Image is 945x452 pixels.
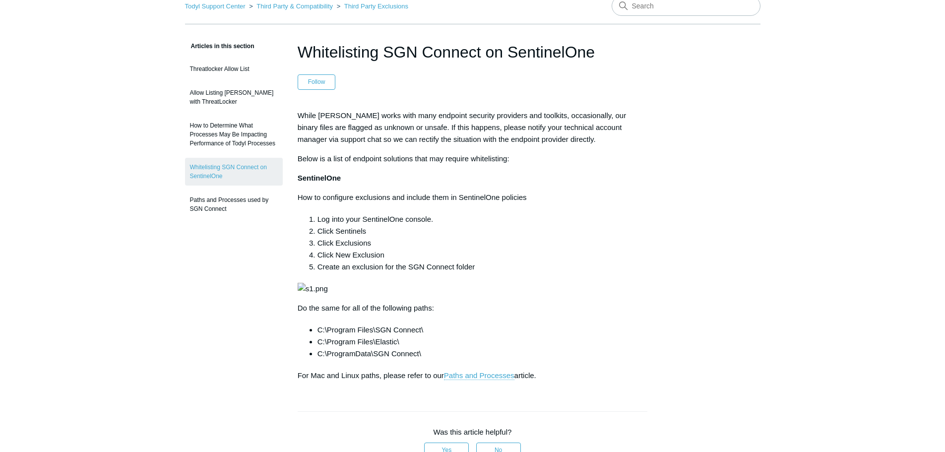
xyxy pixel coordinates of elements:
[317,336,648,348] li: C:\Program Files\Elastic\
[185,43,254,50] span: Articles in this section
[185,2,246,10] a: Todyl Support Center
[185,2,248,10] li: Todyl Support Center
[185,116,283,153] a: How to Determine What Processes May Be Impacting Performance of Todyl Processes
[335,2,408,10] li: Third Party Exclusions
[434,428,512,436] span: Was this article helpful?
[185,60,283,78] a: Threatlocker Allow List
[344,2,408,10] a: Third Party Exclusions
[298,40,648,64] h1: Whitelisting SGN Connect on SentinelOne
[444,371,514,380] a: Paths and Processes
[317,227,366,235] span: Click Sentinels
[298,174,341,182] span: SentinelOne
[185,158,283,186] a: Whitelisting SGN Connect on SentinelOne
[298,74,336,89] button: Follow Article
[298,193,527,201] span: How to configure exclusions and include them in SentinelOne policies
[317,239,371,247] span: Click Exclusions
[185,191,283,218] a: Paths and Processes used by SGN Connect
[298,302,648,314] p: Whitelisting SGN Connect on SentinelOne
[185,83,283,111] a: Allow Listing [PERSON_NAME] with ThreatLocker
[317,262,475,271] span: Create an exclusion for the SGN Connect folder
[298,111,626,143] span: While [PERSON_NAME] works with many endpoint security providers and toolkits, occasionally, our b...
[256,2,333,10] a: Third Party & Compatibility
[298,370,648,382] p: For Mac and Linux paths, please refer to our article.
[317,251,384,259] span: Click New Exclusion
[247,2,335,10] li: Third Party & Compatibility
[317,324,648,336] li: C:\Program Files\SGN Connect\
[298,283,328,295] img: s1.png
[298,154,509,163] span: Below is a list of endpoint solutions that may require whitelisting:
[317,215,434,223] span: Log into your SentinelOne console.
[317,348,648,360] li: C:\ProgramData\SGN Connect\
